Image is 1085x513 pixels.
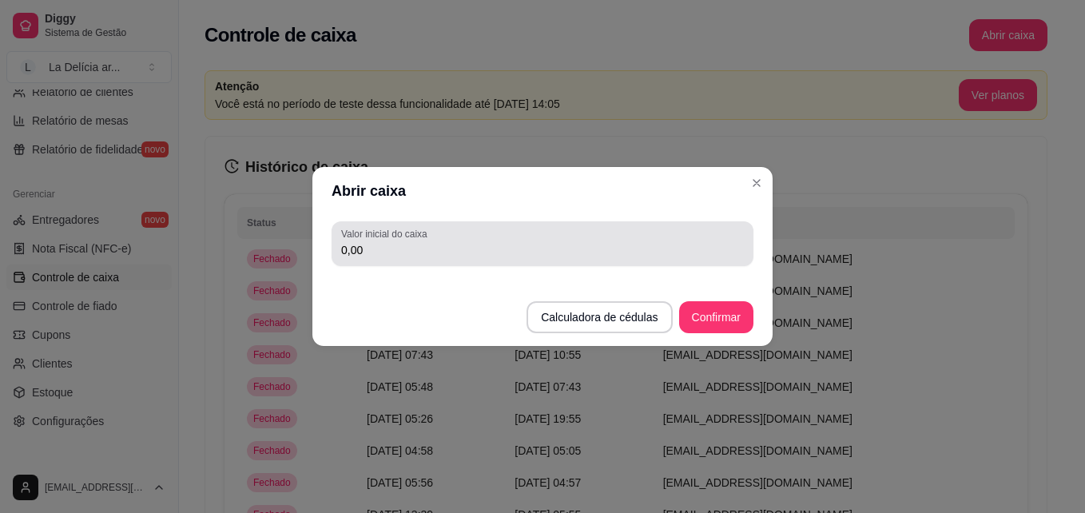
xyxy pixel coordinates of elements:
[744,170,769,196] button: Close
[527,301,672,333] button: Calculadora de cédulas
[679,301,753,333] button: Confirmar
[341,227,432,241] label: Valor inicial do caixa
[312,167,773,215] header: Abrir caixa
[341,242,744,258] input: Valor inicial do caixa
